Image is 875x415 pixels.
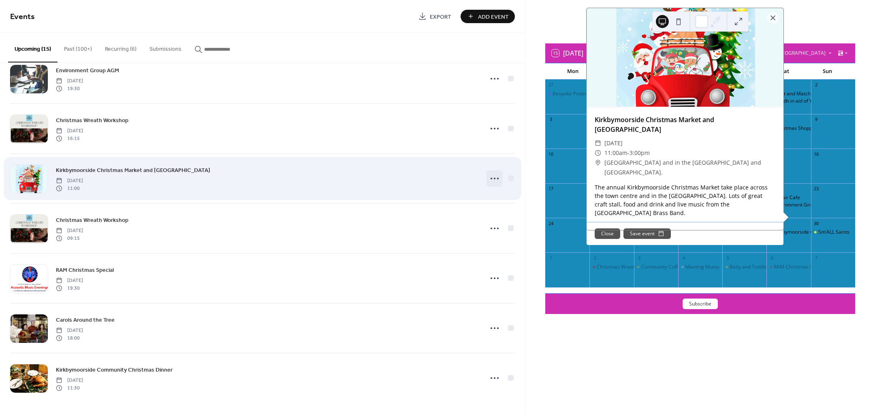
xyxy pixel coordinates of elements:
span: Export [430,13,451,21]
span: Christmas Wreath Workshop [56,216,128,225]
div: Meeting Mums [678,264,722,271]
span: Carols Around the Tree [56,316,115,325]
span: 18:00 [56,334,83,342]
span: [DATE] [56,77,83,85]
button: Close [595,228,620,239]
span: [GEOGRAPHIC_DATA] and in the [GEOGRAPHIC_DATA] and [GEOGRAPHIC_DATA]. [604,158,775,177]
span: Europe/[GEOGRAPHIC_DATA] [759,51,826,56]
button: Save event [623,228,671,239]
span: [DATE] [56,177,83,185]
a: Carols Around the Tree [56,315,115,325]
a: Christmas Wreath Workshop [56,116,128,125]
div: 7 [813,255,820,261]
div: 30 [813,220,820,226]
div: Environment Group AGM [766,202,811,209]
span: 09:15 [56,234,83,242]
span: [DATE] [604,138,623,148]
div: Kirkbymoorside Christmas Market and [GEOGRAPHIC_DATA] [587,115,783,134]
button: Add Event [461,10,515,23]
span: 3:00pm [630,148,650,158]
div: Ceilidh in aid of Yorkshire Cancer Research [766,98,811,105]
span: Add Event [478,13,509,21]
a: Environment Group AGM [56,66,119,75]
div: Christmas Wreath Workshop [597,264,662,271]
div: Sm’ALL Saints [818,229,849,236]
div: Meet and Match [774,90,811,97]
div: Kirkbymoorside Christmas Market and Santa's Grotto [766,229,811,236]
span: 11:00am [604,148,627,158]
div: Meeting Mums [685,264,719,271]
button: Upcoming (15) [8,33,58,62]
div: 3 [548,116,554,123]
button: Recurring (6) [98,33,143,62]
div: Christmas Wreath Workshop [589,264,634,271]
div: Mon [552,63,594,80]
span: [DATE] [56,127,83,135]
div: 27 [548,82,554,88]
div: Environment Group AGM [774,202,830,209]
div: 2 [592,255,598,261]
div: ​ [595,148,601,158]
div: RAM Christmas Special [766,264,811,271]
div: Christmas Shopping Trip to Leeds [766,125,811,132]
div: Bespoke Pottery at the [GEOGRAPHIC_DATA] [553,90,654,97]
div: ​ [595,138,601,148]
span: Kirkbymoorside Christmas Market and [GEOGRAPHIC_DATA] [56,166,210,175]
div: 9 [813,116,820,123]
div: 2 [813,82,820,88]
div: 24 [548,220,554,226]
div: Baby and Toddler Group [722,264,766,271]
span: 11:00 [56,185,83,192]
span: 16:15 [56,135,83,142]
div: ​ [595,158,601,168]
button: 15[DATE] [549,47,586,59]
div: 1 [548,255,554,261]
span: 11:30 [56,384,83,391]
span: [DATE] [56,277,83,284]
button: Subscribe [683,299,718,309]
div: 16 [813,151,820,157]
span: [DATE] [56,327,83,334]
div: Bespoke Pottery at the Gavel & Bean Cafe [545,90,589,97]
div: 17 [548,186,554,192]
span: Events [10,9,35,25]
div: The annual Kirkbymoorside Christmas Market take place across the town centre and in the [GEOGRAPH... [587,183,783,217]
a: RAM Christmas Special [56,265,114,275]
div: 6 [769,255,775,261]
a: Kirkbymoorside Community Christmas Dinner [56,365,173,374]
div: 10 [548,151,554,157]
span: [DATE] [56,377,83,384]
div: Sm’ALL Saints [811,229,855,236]
div: 5 [725,255,731,261]
div: Meet and Match [766,90,811,97]
div: 4 [681,255,687,261]
div: Community Coffee Morning [641,264,704,271]
span: [DATE] [56,227,83,234]
button: Past (100+) [58,33,98,62]
div: Sun [806,63,849,80]
div: Baby and Toddler Group [730,264,785,271]
div: Repair Cafe [766,194,811,201]
a: Kirkbymoorside Christmas Market and [GEOGRAPHIC_DATA] [56,166,210,175]
div: 3 [636,255,642,261]
button: Submissions [143,33,188,62]
a: Christmas Wreath Workshop [56,215,128,225]
span: Kirkbymoorside Community Christmas Dinner [56,366,173,374]
span: - [627,148,630,158]
span: 19:30 [56,85,83,92]
div: Community Coffee Morning [634,264,678,271]
a: Export [412,10,457,23]
span: 19:30 [56,284,83,292]
div: RAM Christmas Special [774,264,826,271]
span: RAM Christmas Special [56,266,114,275]
div: 23 [813,186,820,192]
